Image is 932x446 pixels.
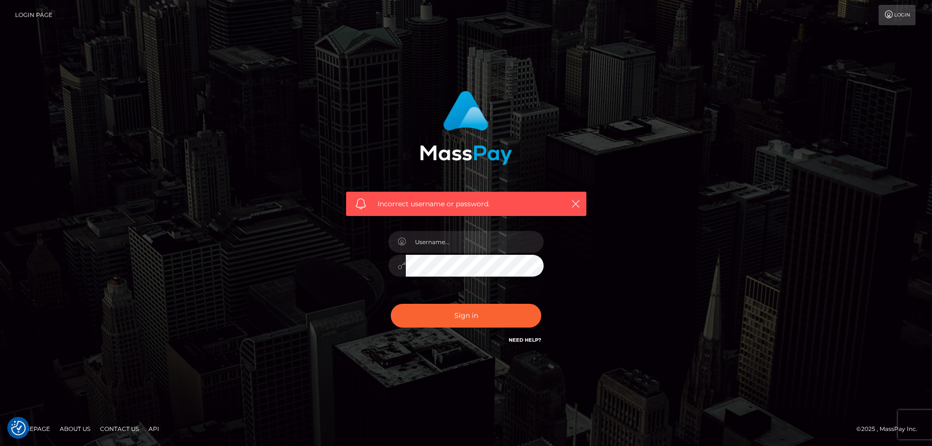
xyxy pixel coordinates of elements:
[509,337,541,343] a: Need Help?
[11,421,26,435] img: Revisit consent button
[420,91,512,165] img: MassPay Login
[11,421,26,435] button: Consent Preferences
[879,5,915,25] a: Login
[15,5,52,25] a: Login Page
[56,421,94,436] a: About Us
[406,231,544,253] input: Username...
[96,421,143,436] a: Contact Us
[11,421,54,436] a: Homepage
[145,421,163,436] a: API
[856,424,925,434] div: © 2025 , MassPay Inc.
[378,199,555,209] span: Incorrect username or password.
[391,304,541,328] button: Sign in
